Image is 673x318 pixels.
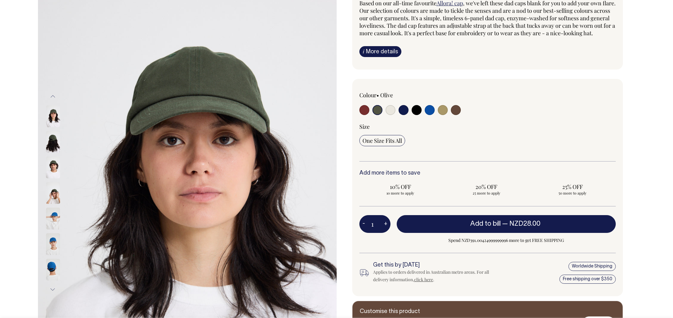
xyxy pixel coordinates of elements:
a: click here [414,277,433,282]
span: 10% OFF [362,183,439,190]
span: One Size Fits All [362,137,402,144]
input: One Size Fits All [359,135,405,146]
img: olive [46,182,60,204]
div: Applies to orders delivered in Australian metro areas. For all delivery information, . [373,268,499,283]
button: + [381,218,390,230]
span: 25% OFF [535,183,611,190]
span: Add to bill [470,221,501,227]
span: 25 more to apply [448,190,525,195]
img: olive [46,157,60,178]
label: Olive [380,91,393,99]
button: - [359,218,368,230]
img: worker-blue [46,208,60,229]
input: 20% OFF 25 more to apply [445,181,528,197]
img: worker-blue [46,233,60,255]
span: NZD28.00 [509,221,540,227]
a: iMore details [359,46,401,57]
span: • [376,91,379,99]
span: — [502,221,542,227]
input: 10% OFF 10 more to apply [359,181,442,197]
img: worker-blue [46,259,60,281]
input: 25% OFF 50 more to apply [531,181,614,197]
button: Previous [48,89,58,104]
button: Add to bill —NZD28.00 [397,215,616,233]
img: olive [46,131,60,153]
span: 50 more to apply [535,190,611,195]
button: Next [48,282,58,296]
div: Size [359,123,616,130]
div: Colour [359,91,462,99]
span: Spend NZD391.00424999999996 more to get FREE SHIPPING [397,237,616,244]
h6: Add more items to save [359,170,616,176]
span: 10 more to apply [362,190,439,195]
h6: Customise this product [360,309,459,315]
span: i [363,48,364,55]
img: olive [46,105,60,127]
span: 20% OFF [448,183,525,190]
h6: Get this by [DATE] [373,262,499,268]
